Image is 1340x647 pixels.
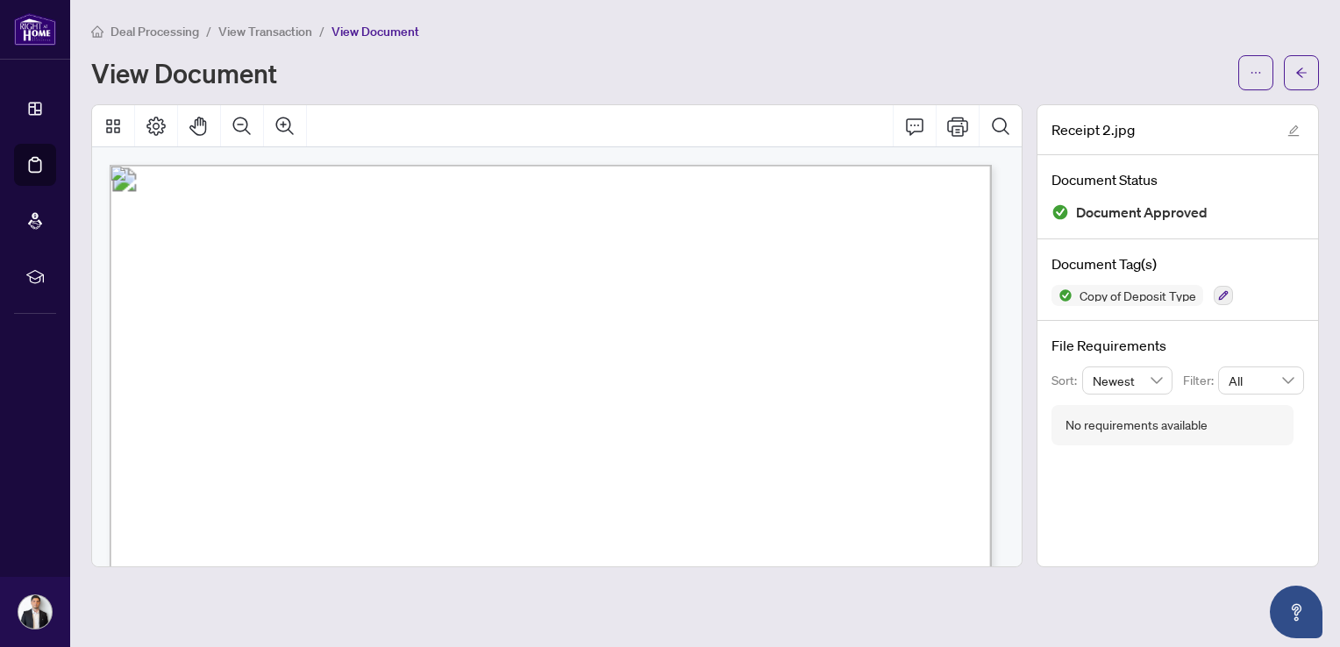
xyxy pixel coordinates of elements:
[1051,203,1069,221] img: Document Status
[1051,335,1304,356] h4: File Requirements
[1295,67,1308,79] span: arrow-left
[1051,371,1082,390] p: Sort:
[1051,169,1304,190] h4: Document Status
[331,24,419,39] span: View Document
[1250,67,1262,79] span: ellipsis
[110,24,199,39] span: Deal Processing
[1066,416,1208,435] div: No requirements available
[1287,124,1300,137] span: edit
[1051,119,1135,140] span: Receipt 2.jpg
[18,595,52,629] img: Profile Icon
[1051,253,1304,274] h4: Document Tag(s)
[319,21,324,41] li: /
[1093,367,1163,394] span: Newest
[1073,289,1203,302] span: Copy of Deposit Type
[91,59,277,87] h1: View Document
[91,25,103,38] span: home
[1076,201,1208,224] span: Document Approved
[1270,586,1322,638] button: Open asap
[14,13,56,46] img: logo
[218,24,312,39] span: View Transaction
[206,21,211,41] li: /
[1183,371,1218,390] p: Filter:
[1051,285,1073,306] img: Status Icon
[1229,367,1294,394] span: All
